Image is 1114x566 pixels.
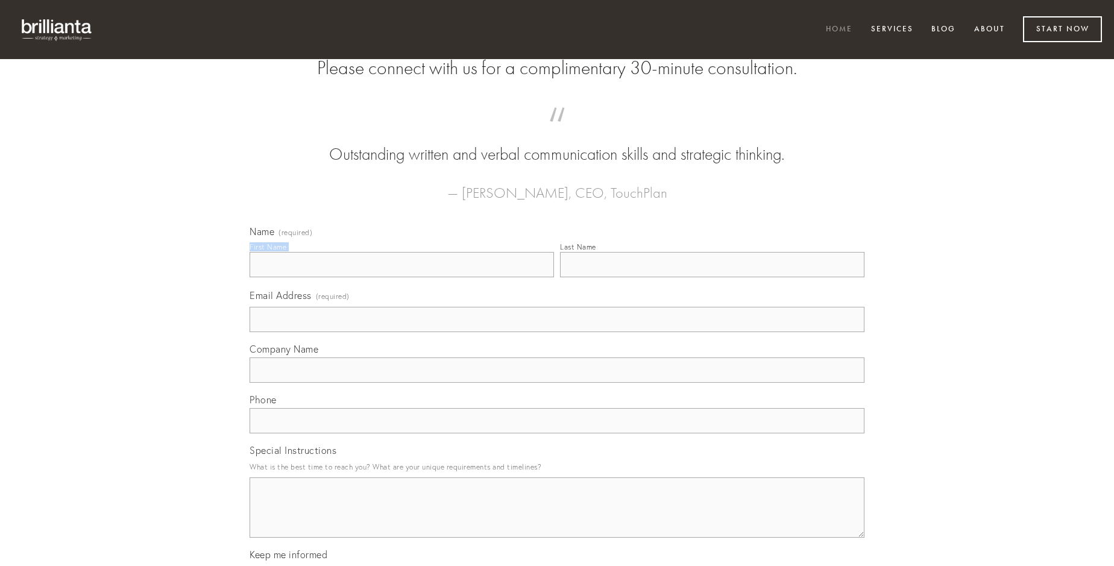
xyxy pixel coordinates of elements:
[250,549,327,561] span: Keep me informed
[269,166,845,205] figcaption: — [PERSON_NAME], CEO, TouchPlan
[316,288,350,304] span: (required)
[269,119,845,143] span: “
[250,289,312,301] span: Email Address
[560,242,596,251] div: Last Name
[250,444,336,456] span: Special Instructions
[250,225,274,237] span: Name
[278,229,312,236] span: (required)
[12,12,102,47] img: brillianta - research, strategy, marketing
[863,20,921,40] a: Services
[250,57,864,80] h2: Please connect with us for a complimentary 30-minute consultation.
[250,242,286,251] div: First Name
[250,459,864,475] p: What is the best time to reach you? What are your unique requirements and timelines?
[1023,16,1102,42] a: Start Now
[924,20,963,40] a: Blog
[966,20,1013,40] a: About
[250,343,318,355] span: Company Name
[818,20,860,40] a: Home
[269,119,845,166] blockquote: Outstanding written and verbal communication skills and strategic thinking.
[250,394,277,406] span: Phone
